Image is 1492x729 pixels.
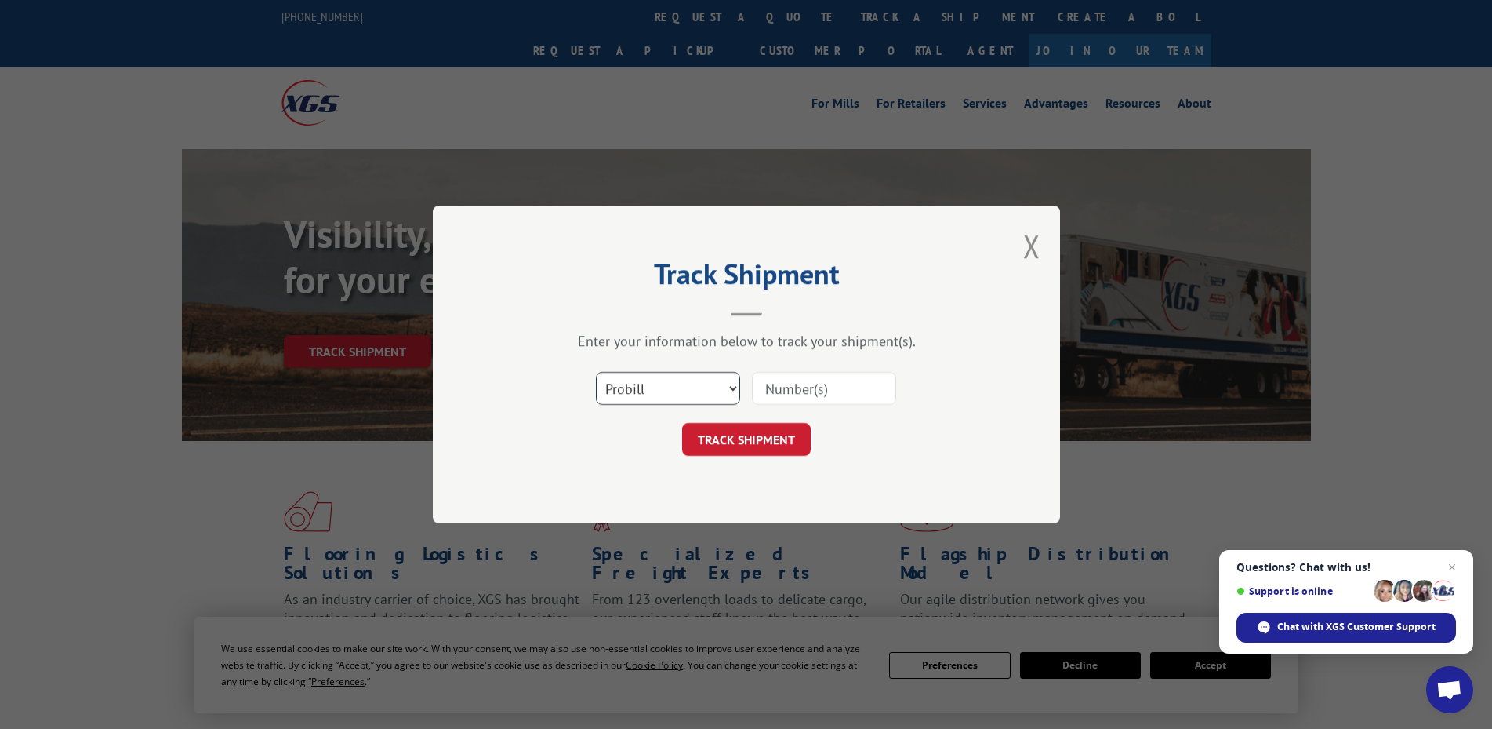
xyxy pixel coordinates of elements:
[1426,666,1473,713] div: Open chat
[682,423,811,456] button: TRACK SHIPMENT
[1277,620,1436,634] span: Chat with XGS Customer Support
[1236,613,1456,643] div: Chat with XGS Customer Support
[511,263,982,293] h2: Track Shipment
[511,332,982,350] div: Enter your information below to track your shipment(s).
[1443,558,1461,577] span: Close chat
[1236,585,1368,597] span: Support is online
[1236,561,1456,574] span: Questions? Chat with us!
[1023,225,1040,267] button: Close modal
[752,372,896,405] input: Number(s)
